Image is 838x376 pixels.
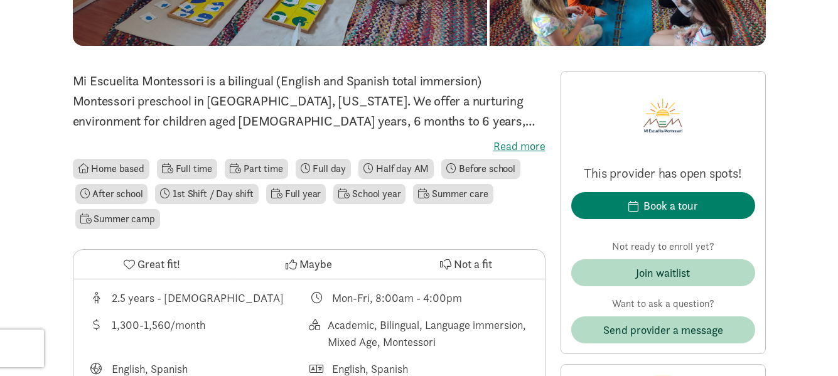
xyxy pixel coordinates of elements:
[328,316,530,350] div: Academic, Bilingual, Language immersion, Mixed Age, Montessori
[571,296,755,311] p: Want to ask a question?
[73,139,545,154] label: Read more
[137,255,180,272] span: Great fit!
[155,184,258,204] li: 1st Shift / Day shift
[230,250,387,279] button: Maybe
[571,192,755,219] button: Book a tour
[112,316,205,350] div: 1,300-1,560/month
[89,289,309,306] div: Age range for children that this provider cares for
[332,289,462,306] div: Mon-Fri, 8:00am - 4:00pm
[454,255,492,272] span: Not a fit
[309,316,530,350] div: This provider's education philosophy
[571,259,755,286] button: Join waitlist
[571,316,755,343] button: Send provider a message
[73,71,545,131] p: Mi Escuelita Montessori is a bilingual (English and Spanish total immersion) Montessori preschool...
[112,289,284,306] div: 2.5 years - [DEMOGRAPHIC_DATA]
[309,289,530,306] div: Class schedule
[571,164,755,182] p: This provider has open spots!
[571,239,755,254] p: Not ready to enroll yet?
[358,159,434,179] li: Half day AM
[266,184,326,204] li: Full year
[157,159,217,179] li: Full time
[73,250,230,279] button: Great fit!
[296,159,352,179] li: Full day
[629,82,697,149] img: Provider logo
[603,321,723,338] span: Send provider a message
[413,184,493,204] li: Summer care
[89,316,309,350] div: Average tuition for this program
[73,159,149,179] li: Home based
[441,159,520,179] li: Before school
[636,264,690,281] div: Join waitlist
[225,159,287,179] li: Part time
[333,184,406,204] li: School year
[75,184,148,204] li: After school
[75,209,160,229] li: Summer camp
[387,250,544,279] button: Not a fit
[643,197,698,214] div: Book a tour
[299,255,332,272] span: Maybe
